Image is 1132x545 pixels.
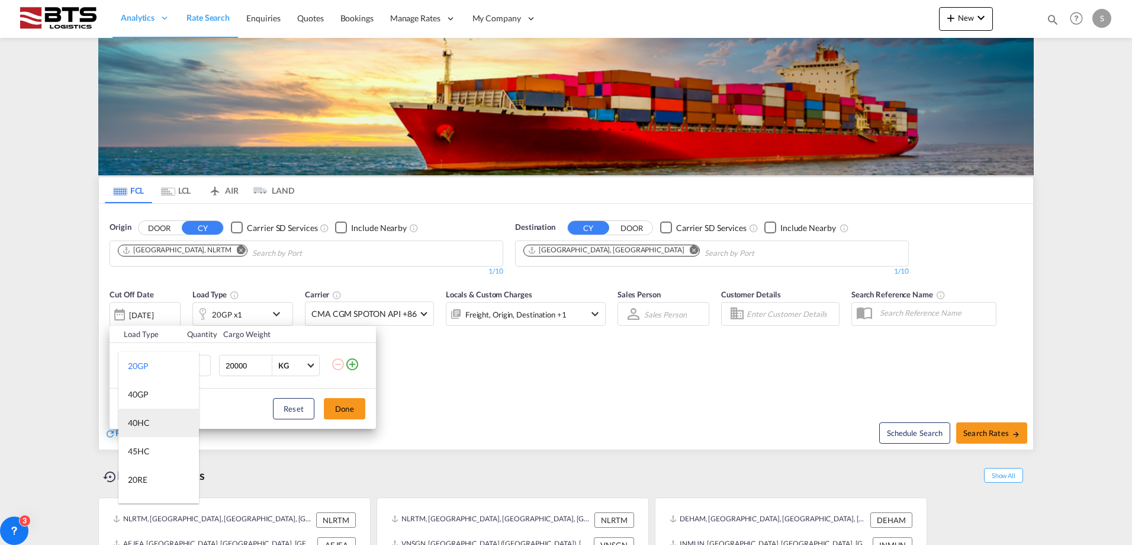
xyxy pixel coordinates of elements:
div: 40HC [128,417,150,429]
div: 40GP [128,389,149,400]
div: 40RE [128,502,147,514]
div: 20RE [128,474,147,486]
div: 20GP [128,360,149,372]
div: 45HC [128,445,150,457]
